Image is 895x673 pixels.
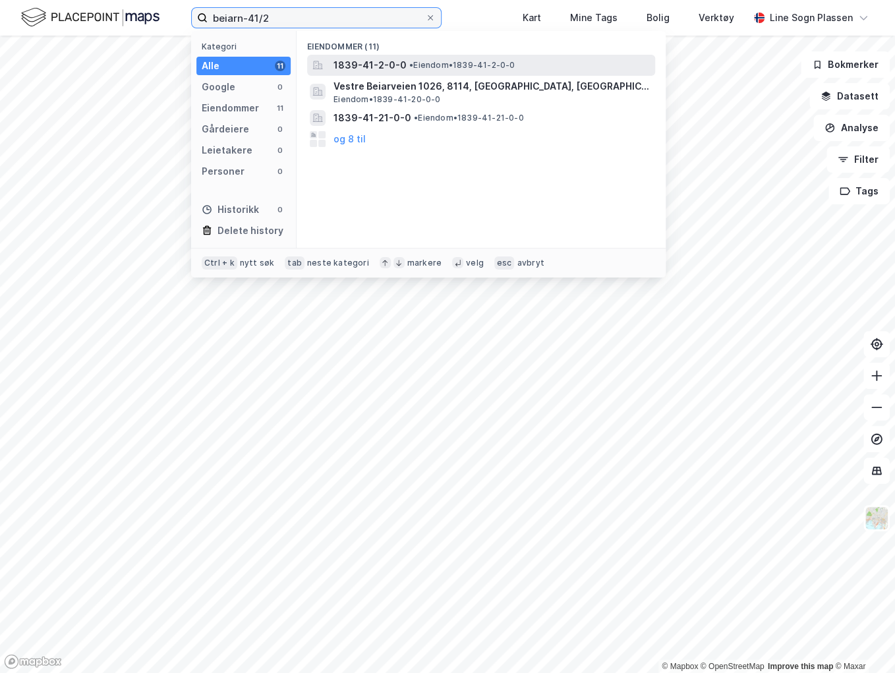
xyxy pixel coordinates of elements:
[333,131,366,147] button: og 8 til
[409,60,413,70] span: •
[202,202,259,218] div: Historikk
[333,94,440,105] span: Eiendom • 1839-41-20-0-0
[801,51,890,78] button: Bokmerker
[275,103,285,113] div: 11
[4,654,62,669] a: Mapbox homepage
[407,258,442,268] div: markere
[217,223,283,239] div: Delete history
[828,178,890,204] button: Tags
[285,256,304,270] div: tab
[202,42,291,51] div: Kategori
[275,82,285,92] div: 0
[809,83,890,109] button: Datasett
[701,662,765,671] a: OpenStreetMap
[409,60,515,71] span: Eiendom • 1839-41-2-0-0
[829,610,895,673] div: Kontrollprogram for chat
[662,662,698,671] a: Mapbox
[517,258,544,268] div: avbryt
[466,258,484,268] div: velg
[414,113,524,123] span: Eiendom • 1839-41-21-0-0
[275,145,285,156] div: 0
[275,204,285,215] div: 0
[202,142,252,158] div: Leietakere
[21,6,159,29] img: logo.f888ab2527a4732fd821a326f86c7f29.svg
[275,124,285,134] div: 0
[647,10,670,26] div: Bolig
[813,115,890,141] button: Analyse
[275,61,285,71] div: 11
[414,113,418,123] span: •
[202,163,245,179] div: Personer
[333,57,407,73] span: 1839-41-2-0-0
[202,79,235,95] div: Google
[297,31,666,55] div: Eiendommer (11)
[202,256,237,270] div: Ctrl + k
[699,10,734,26] div: Verktøy
[333,78,650,94] span: Vestre Beiarveien 1026, 8114, [GEOGRAPHIC_DATA], [GEOGRAPHIC_DATA]
[307,258,369,268] div: neste kategori
[826,146,890,173] button: Filter
[768,662,833,671] a: Improve this map
[864,506,889,531] img: Z
[829,610,895,673] iframe: Chat Widget
[208,8,425,28] input: Søk på adresse, matrikkel, gårdeiere, leietakere eller personer
[202,58,219,74] div: Alle
[494,256,515,270] div: esc
[202,121,249,137] div: Gårdeiere
[523,10,541,26] div: Kart
[570,10,618,26] div: Mine Tags
[275,166,285,177] div: 0
[333,110,411,126] span: 1839-41-21-0-0
[202,100,259,116] div: Eiendommer
[240,258,275,268] div: nytt søk
[770,10,853,26] div: Line Sogn Plassen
